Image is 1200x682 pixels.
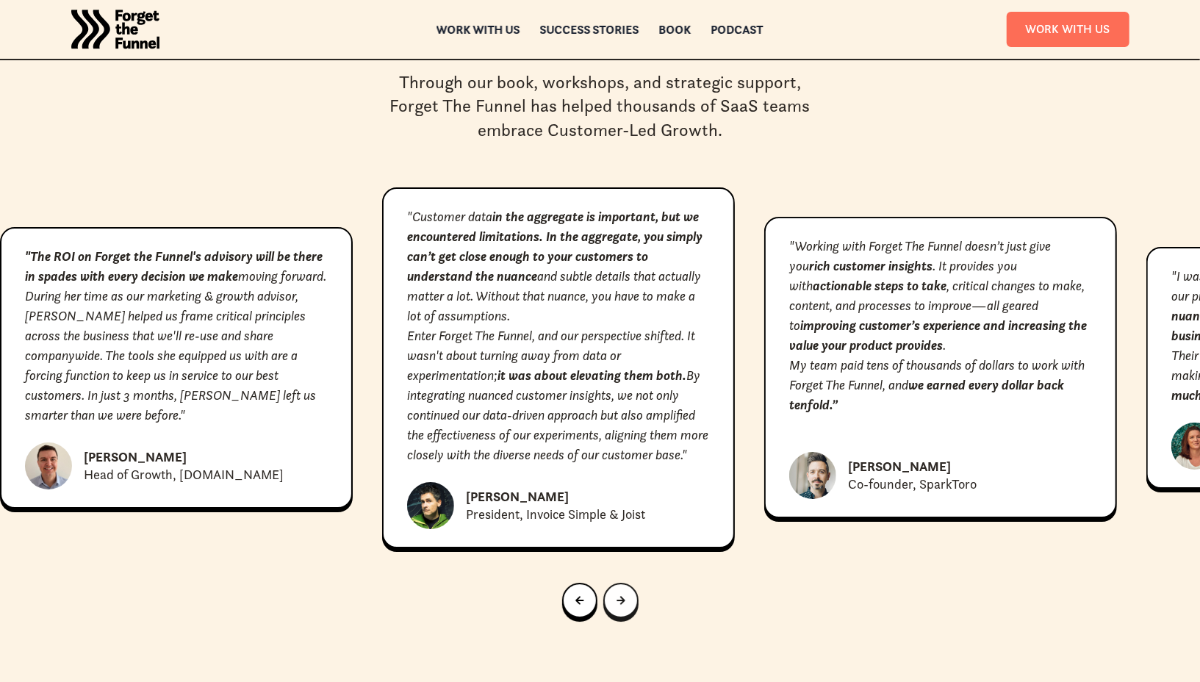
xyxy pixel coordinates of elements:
[789,356,1085,393] em: My team paid tens of thousands of dollars to work with Forget The Funnel, and
[497,367,686,384] em: it was about elevating them both.
[1007,12,1129,46] a: Work With Us
[466,488,569,506] div: [PERSON_NAME]
[789,237,1051,274] em: "Working with Forget The Funnel doesn’t just give you
[789,317,1087,353] em: improving customer’s experience and increasing the value your product provides
[789,414,1092,434] p: ‍
[407,208,492,225] em: "Customer data
[848,475,977,493] div: Co-founder, SparkToro
[466,506,645,523] div: President, Invoice Simple & Joist
[659,24,691,35] a: Book
[390,71,811,142] div: Through our book, workshops, and strategic support, Forget The Funnel has helped thousands of Saa...
[407,367,708,463] em: By integrating nuanced customer insights, we not only continued our data-driven approach but also...
[848,458,951,475] div: [PERSON_NAME]
[84,466,284,484] div: Head of Growth, [DOMAIN_NAME]
[25,248,323,284] em: "The ROI on Forget the Funnel's advisory will be there in spades with every decision we make
[540,24,639,35] a: Success Stories
[407,327,695,384] em: Enter Forget The Funnel, and our perspective shifted. It wasn't about turning away from data or e...
[809,257,933,274] em: rich customer insights
[764,217,1117,518] div: 22 of 31
[382,187,735,548] div: 21 of 31
[943,337,946,353] em: .
[407,208,703,284] em: in the aggregate is important, but we encountered limitations. In the aggregate, you simply can’t...
[407,268,701,324] em: and subtle details that actually matter a lot. Without that nuance, you have to make a lot of ass...
[603,583,639,618] a: Next slide
[25,268,326,423] em: moving forward. During her time as our marketing & growth advisor, [PERSON_NAME] helped us frame ...
[789,376,1064,413] em: we earned every dollar back tenfold.”
[562,583,597,618] a: Previous slide
[711,24,764,35] a: Podcast
[84,448,187,466] div: [PERSON_NAME]
[436,24,520,35] a: Work with us
[813,277,946,294] em: actionable steps to take
[789,277,1085,334] em: , critical changes to make, content, and processes to improve—all geared to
